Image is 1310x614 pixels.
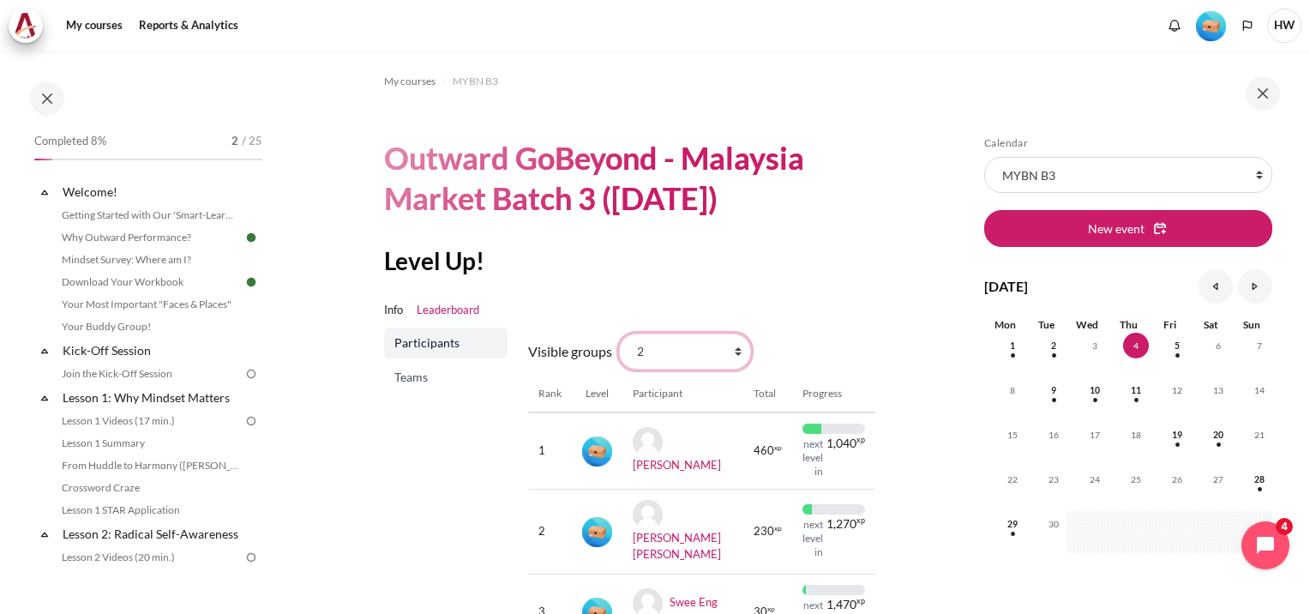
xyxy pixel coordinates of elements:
img: Done [243,230,259,245]
span: 17 [1082,422,1108,448]
a: Tuesday, 2 September events [1041,340,1067,351]
span: 7 [1247,333,1272,358]
img: Level #1 [1196,11,1226,41]
a: From Huddle to Harmony ([PERSON_NAME]'s Story) [57,455,243,476]
span: 19 [1164,422,1190,448]
span: 460 [754,442,774,460]
a: Level #1 [1189,9,1233,41]
a: Download Your Workbook [57,272,243,292]
a: Sunday, 28 September events [1247,474,1272,485]
div: next level in [802,437,823,479]
span: Collapse [36,342,53,359]
label: Visible groups [528,341,612,362]
span: Thu [1120,318,1138,331]
span: Sat [1204,318,1218,331]
a: Lesson 1 STAR Application [57,500,243,521]
span: 23 [1041,467,1067,492]
div: Level #1 [582,515,612,547]
span: 21 [1247,422,1272,448]
h5: Calendar [984,136,1272,150]
a: Kick-Off Session [60,339,243,362]
span: 9 [1041,377,1067,403]
a: [PERSON_NAME] [PERSON_NAME] [633,531,721,562]
span: Teams [394,369,501,386]
th: Total [743,376,792,412]
button: New event [984,210,1272,246]
nav: Navigation bar [384,68,841,95]
span: 30 [1041,511,1067,537]
a: [PERSON_NAME] [633,458,721,472]
span: 28 [1247,467,1272,492]
a: Friday, 5 September events [1164,340,1190,351]
a: Lesson 1 Summary [57,433,243,454]
span: 3 [1082,333,1108,358]
div: 8% [34,159,52,160]
a: Wednesday, 10 September events [1082,385,1108,395]
span: Sun [1243,318,1260,331]
div: Level #1 [1196,9,1226,41]
img: Done [243,274,259,290]
span: Wed [1076,318,1098,331]
a: Why Outward Performance? [57,227,243,248]
a: Friday, 19 September events [1164,430,1190,440]
a: Monday, 29 September events [1000,519,1025,529]
a: Tuesday, 9 September events [1041,385,1067,395]
span: xp [856,518,865,523]
span: xp [774,527,782,531]
h2: Level Up! [384,245,841,276]
span: 1,040 [826,437,856,449]
span: 13 [1205,377,1231,403]
a: Participants [384,328,508,358]
span: 1,470 [826,599,856,611]
th: Progress [792,376,875,412]
button: Languages [1235,13,1260,39]
span: New event [1088,220,1145,238]
span: Participants [394,334,501,352]
th: Level [572,376,622,412]
span: xp [774,446,782,450]
h1: Outward GoBeyond - Malaysia Market Batch 3 ([DATE]) [384,138,841,219]
a: Crossword Craze [57,478,243,498]
span: xp [767,607,775,611]
span: 16 [1041,422,1067,448]
a: Teams [384,362,508,393]
span: 6 [1205,333,1231,358]
a: Getting Started with Our 'Smart-Learning' Platform [57,205,243,226]
a: Lesson 1: Why Mindset Matters [60,386,243,409]
span: xp [856,437,865,442]
img: Level #1 [582,517,612,547]
span: 230 [754,523,774,540]
span: Mon [995,318,1016,331]
span: 11 [1123,377,1149,403]
span: My courses [384,74,436,89]
span: 26 [1164,467,1190,492]
span: HW [1267,9,1301,43]
span: 15 [1000,422,1025,448]
span: 10 [1082,377,1108,403]
span: 2 [231,133,238,150]
a: Architeck Architeck [9,9,51,43]
h4: [DATE] [984,276,1028,297]
a: MYBN B3 [453,71,498,92]
a: Mindset Survey: Where am I? [57,250,243,270]
img: To do [243,366,259,382]
span: MYBN B3 [453,74,498,89]
span: 22 [1000,467,1025,492]
div: Level #1 [582,435,612,467]
span: Fri [1163,318,1176,331]
a: Welcome! [60,180,243,203]
span: xp [856,599,865,604]
a: User menu [1267,9,1301,43]
span: 12 [1164,377,1190,403]
img: To do [243,550,259,565]
span: 24 [1082,467,1108,492]
span: Completed 8% [34,133,106,150]
span: 27 [1205,467,1231,492]
span: 25 [1123,467,1149,492]
span: 1 [1000,333,1025,358]
span: 2 [1041,333,1067,358]
a: Monday, 1 September events [1000,340,1025,351]
span: 8 [1000,377,1025,403]
span: 29 [1000,511,1025,537]
a: Your Buddy Group! [57,316,243,337]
